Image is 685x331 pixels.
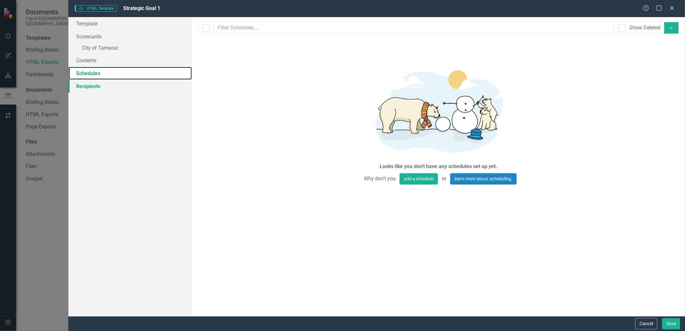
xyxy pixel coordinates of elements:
button: add a schedule [400,173,438,185]
a: City of Tamarac [68,43,192,54]
a: Schedules [68,67,192,80]
a: Contents [68,54,192,67]
a: learn more about scheduling. [450,173,517,185]
span: or [438,173,450,185]
input: Filter Schedules ... [213,22,614,34]
div: Show Deleted [629,24,660,32]
button: Cancel [635,318,657,329]
img: Getting started [342,60,535,161]
button: Save [662,318,680,329]
a: Template [68,17,192,30]
span: HTML Template [75,5,116,12]
span: Strategic Goal 1 [123,5,160,11]
a: Recipients [68,80,192,93]
span: Why don't you [360,173,400,185]
div: Looks like you don't have any schedules set up yet. [380,163,497,170]
a: Scorecards [68,30,192,43]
